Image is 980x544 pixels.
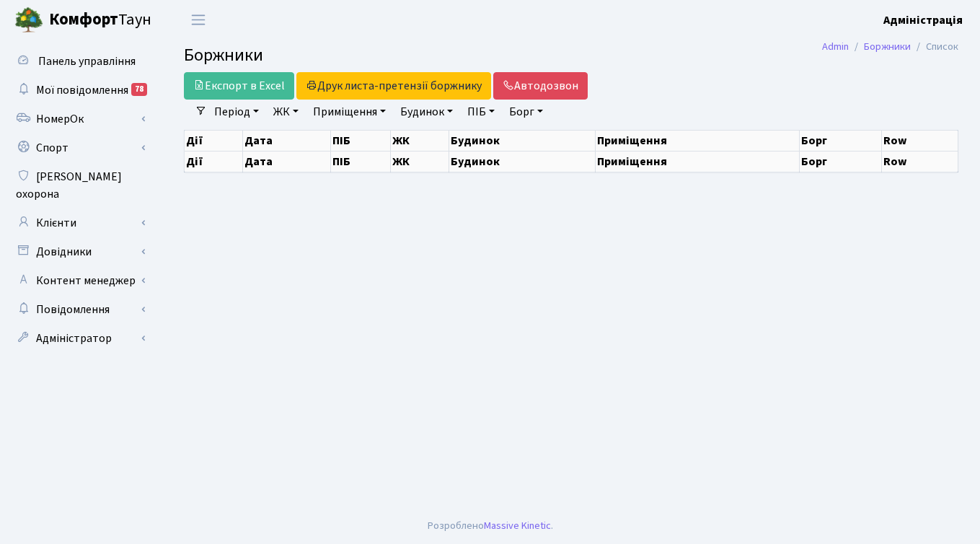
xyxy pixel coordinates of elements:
[7,162,151,209] a: [PERSON_NAME] охорона
[131,83,147,96] div: 78
[7,266,151,295] a: Контент менеджер
[484,518,551,533] a: Massive Kinetic
[449,151,595,172] th: Будинок
[503,100,549,124] a: Борг
[185,130,243,151] th: Дії
[7,76,151,105] a: Мої повідомлення78
[242,130,330,151] th: Дата
[391,130,449,151] th: ЖК
[7,295,151,324] a: Повідомлення
[822,39,849,54] a: Admin
[330,130,390,151] th: ПІБ
[184,43,263,68] span: Боржники
[800,32,980,62] nav: breadcrumb
[394,100,459,124] a: Будинок
[800,151,882,172] th: Борг
[882,130,958,151] th: Row
[14,6,43,35] img: logo.png
[882,151,958,172] th: Row
[595,151,800,172] th: Приміщення
[49,8,151,32] span: Таун
[307,100,392,124] a: Приміщення
[883,12,963,29] a: Адміністрація
[268,100,304,124] a: ЖК
[864,39,911,54] a: Боржники
[391,151,449,172] th: ЖК
[7,324,151,353] a: Адміністратор
[184,72,294,100] a: Експорт в Excel
[330,151,390,172] th: ПІБ
[911,39,958,55] li: Список
[7,105,151,133] a: НомерОк
[595,130,800,151] th: Приміщення
[462,100,500,124] a: ПІБ
[242,151,330,172] th: Дата
[449,130,595,151] th: Будинок
[493,72,588,100] a: Автодозвон
[185,151,243,172] th: Дії
[208,100,265,124] a: Період
[180,8,216,32] button: Переключити навігацію
[296,72,491,100] button: Друк листа-претензії боржнику
[49,8,118,31] b: Комфорт
[38,53,136,69] span: Панель управління
[7,133,151,162] a: Спорт
[428,518,553,534] div: Розроблено .
[800,130,882,151] th: Борг
[7,209,151,237] a: Клієнти
[7,237,151,266] a: Довідники
[7,47,151,76] a: Панель управління
[883,12,963,28] b: Адміністрація
[36,82,128,98] span: Мої повідомлення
